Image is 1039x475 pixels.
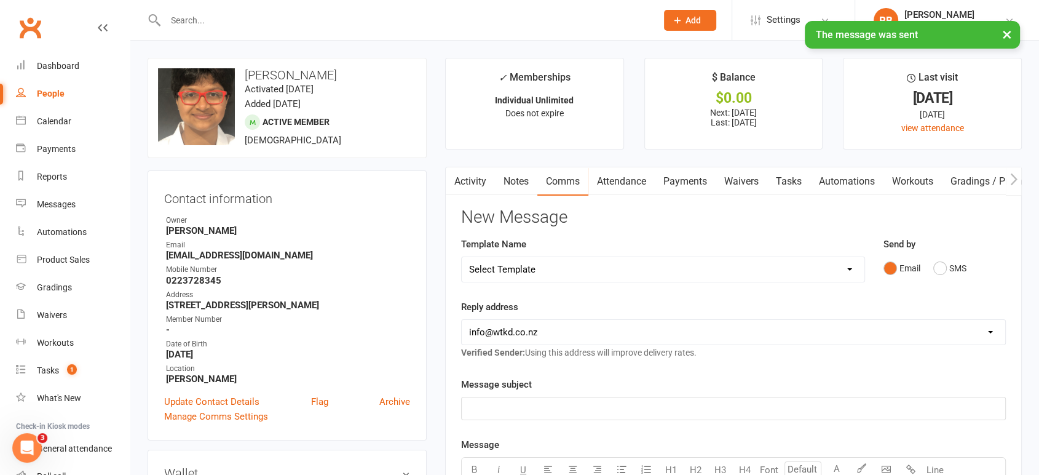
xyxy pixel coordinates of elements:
[664,10,716,31] button: Add
[37,310,67,320] div: Waivers
[37,227,87,237] div: Automations
[379,394,410,409] a: Archive
[164,187,410,206] h3: Contact information
[38,433,47,443] span: 3
[716,167,767,196] a: Waivers
[499,72,507,84] i: ✓
[16,191,130,218] a: Messages
[162,12,648,29] input: Search...
[158,68,416,82] h3: [PERSON_NAME]
[166,349,410,360] strong: [DATE]
[461,348,525,357] strong: Verified Sender:
[901,123,964,133] a: view attendance
[461,437,499,452] label: Message
[37,444,112,453] div: General attendance
[166,264,410,276] div: Mobile Number
[904,20,982,31] div: Warrior Taekwon-Do
[767,6,800,34] span: Settings
[537,167,588,196] a: Comms
[37,116,71,126] div: Calendar
[904,9,982,20] div: [PERSON_NAME]
[37,338,74,348] div: Workouts
[855,92,1010,105] div: [DATE]
[37,282,72,292] div: Gradings
[67,364,77,375] span: 1
[16,435,130,463] a: General attendance kiosk mode
[933,257,966,280] button: SMS
[16,357,130,385] a: Tasks 1
[656,108,812,127] p: Next: [DATE] Last: [DATE]
[16,163,130,191] a: Reports
[166,314,410,325] div: Member Number
[461,300,518,314] label: Reply address
[16,301,130,329] a: Waivers
[12,433,42,463] iframe: Intercom live chat
[883,257,920,280] button: Email
[461,377,532,392] label: Message subject
[499,70,571,92] div: Memberships
[16,218,130,246] a: Automations
[164,394,259,409] a: Update Contact Details
[767,167,810,196] a: Tasks
[166,363,410,375] div: Location
[166,289,410,301] div: Address
[495,95,574,105] strong: Individual Unlimited
[164,409,268,424] a: Manage Comms Settings
[711,70,755,92] div: $ Balance
[37,255,90,265] div: Product Sales
[166,250,410,261] strong: [EMAIL_ADDRESS][DOMAIN_NAME]
[245,135,341,146] span: [DEMOGRAPHIC_DATA]
[996,21,1018,47] button: ×
[16,80,130,108] a: People
[263,117,330,127] span: Active member
[166,275,410,286] strong: 0223728345
[311,394,328,409] a: Flag
[874,8,898,33] div: RB
[810,167,883,196] a: Automations
[166,215,410,226] div: Owner
[656,92,812,105] div: $0.00
[166,338,410,350] div: Date of Birth
[16,135,130,163] a: Payments
[461,348,697,357] span: Using this address will improve delivery rates.
[37,172,67,182] div: Reports
[685,15,701,25] span: Add
[16,52,130,80] a: Dashboard
[37,365,59,375] div: Tasks
[461,237,526,252] label: Template Name
[883,237,915,252] label: Send by
[495,167,537,196] a: Notes
[37,144,76,154] div: Payments
[805,21,1020,49] div: The message was sent
[37,89,65,98] div: People
[166,324,410,335] strong: -
[158,68,235,145] img: image1751866209.png
[16,329,130,357] a: Workouts
[166,373,410,385] strong: [PERSON_NAME]
[655,167,716,196] a: Payments
[166,239,410,251] div: Email
[37,199,76,209] div: Messages
[37,393,81,403] div: What's New
[15,12,45,43] a: Clubworx
[166,225,410,236] strong: [PERSON_NAME]
[505,108,564,118] span: Does not expire
[461,208,1006,227] h3: New Message
[907,70,958,92] div: Last visit
[855,108,1010,121] div: [DATE]
[245,98,301,110] time: Added [DATE]
[16,108,130,135] a: Calendar
[16,385,130,412] a: What's New
[16,274,130,301] a: Gradings
[245,84,314,95] time: Activated [DATE]
[446,167,495,196] a: Activity
[16,246,130,274] a: Product Sales
[166,300,410,311] strong: [STREET_ADDRESS][PERSON_NAME]
[37,61,79,71] div: Dashboard
[588,167,655,196] a: Attendance
[883,167,942,196] a: Workouts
